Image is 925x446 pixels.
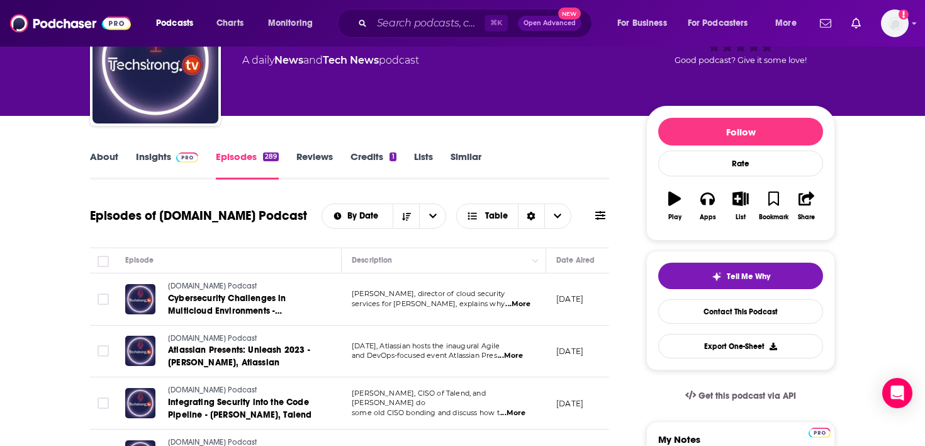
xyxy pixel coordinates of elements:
a: Integrating Security into the Code Pipeline - [PERSON_NAME], Talend [168,396,319,421]
span: and [303,54,323,66]
a: Get this podcast via API [675,380,806,411]
div: Search podcasts, credits, & more... [349,9,604,38]
p: [DATE] [556,398,583,409]
a: News [274,54,303,66]
a: [DOMAIN_NAME] Podcast [168,385,319,396]
span: Tell Me Why [727,272,770,282]
button: open menu [259,13,329,33]
a: Similar [451,151,481,180]
a: Show notifications dropdown [846,13,866,34]
span: [DATE], Atlassian hosts the inaugural Agile [352,341,500,350]
span: [PERSON_NAME], director of cloud security [352,289,505,298]
button: List [724,183,757,229]
button: Share [790,183,823,229]
span: Get this podcast via API [698,391,796,401]
span: some old CISO bonding and discuss how t [352,408,500,417]
div: A daily podcast [242,53,419,68]
span: Integrating Security into the Code Pipeline - [PERSON_NAME], Talend [168,397,311,420]
span: Atlassian Presents: Unleash 2023 - [PERSON_NAME], Atlassian [168,345,310,368]
button: Sort Direction [393,204,419,228]
span: By Date [347,212,383,220]
span: services for [PERSON_NAME], explains why [352,299,505,308]
button: open menu [419,204,446,228]
div: Description [352,253,392,268]
span: Toggle select row [98,397,109,409]
span: and DevOps-focused event Atlassian Pres [352,351,497,360]
span: ...More [505,299,530,309]
span: Logged in as danikarchmer [881,9,909,37]
button: open menu [322,212,393,220]
span: More [775,14,797,32]
button: Apps [691,183,724,229]
input: Search podcasts, credits, & more... [372,13,485,33]
span: Table [485,212,508,220]
button: Play [658,183,691,229]
div: Bookmark [759,214,788,221]
p: [DATE] [556,346,583,357]
button: Column Actions [528,253,543,268]
a: Reviews [296,151,333,180]
button: Bookmark [757,183,790,229]
span: ...More [498,351,523,361]
img: User Profile [881,9,909,37]
a: Episodes289 [216,151,279,180]
a: Credits1 [350,151,396,180]
button: Export One-Sheet [658,334,823,358]
span: ⌘ K [485,15,508,31]
button: Open AdvancedNew [518,16,581,31]
button: Show profile menu [881,9,909,37]
div: Rate [658,151,823,176]
span: Charts [216,14,244,32]
span: Toggle select row [98,345,109,357]
span: Toggle select row [98,294,109,305]
div: Apps [700,214,716,221]
div: 289 [263,152,279,161]
a: Show notifications dropdown [815,13,836,34]
a: Pro website [809,426,831,438]
span: New [558,8,581,20]
button: Follow [658,118,823,146]
span: For Podcasters [688,14,748,32]
span: Good podcast? Give it some love! [675,55,807,65]
div: Open Intercom Messenger [882,378,912,408]
span: [DOMAIN_NAME] Podcast [168,334,257,343]
img: Podchaser Pro [809,428,831,438]
div: Play [668,214,681,221]
a: InsightsPodchaser Pro [136,151,198,180]
h2: Choose List sort [322,203,447,229]
div: Episode [125,253,154,268]
span: [PERSON_NAME], CISO of Talend, and [PERSON_NAME] do [352,389,486,408]
img: Podchaser - Follow, Share and Rate Podcasts [10,11,131,35]
a: About [90,151,118,180]
button: open menu [147,13,210,33]
span: Podcasts [156,14,193,32]
span: ...More [500,408,525,418]
button: open menu [766,13,812,33]
div: Share [798,214,815,221]
a: Tech News [323,54,379,66]
button: tell me why sparkleTell Me Why [658,263,823,289]
a: [DOMAIN_NAME] Podcast [168,281,319,292]
button: open menu [608,13,683,33]
a: Charts [208,13,251,33]
span: Open Advanced [524,20,576,26]
div: List [736,214,746,221]
span: [DOMAIN_NAME] Podcast [168,282,257,290]
a: Cybersecurity Challenges in Multicloud Environments - [PERSON_NAME], [PERSON_NAME] [168,292,319,317]
button: Choose View [456,203,571,229]
a: Contact This Podcast [658,299,823,324]
p: [DATE] [556,294,583,304]
a: Atlassian Presents: Unleash 2023 - [PERSON_NAME], Atlassian [168,344,319,369]
img: tell me why sparkle [712,272,722,282]
div: Date Aired [556,253,595,268]
span: Monitoring [268,14,313,32]
a: [DOMAIN_NAME] Podcast [168,333,319,345]
div: 1 [390,152,396,161]
span: Cybersecurity Challenges in Multicloud Environments - [PERSON_NAME], [PERSON_NAME] [168,293,310,329]
h1: Episodes of [DOMAIN_NAME] Podcast [90,208,307,224]
span: [DOMAIN_NAME] Podcast [168,386,257,394]
a: Lists [414,151,433,180]
span: For Business [617,14,667,32]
